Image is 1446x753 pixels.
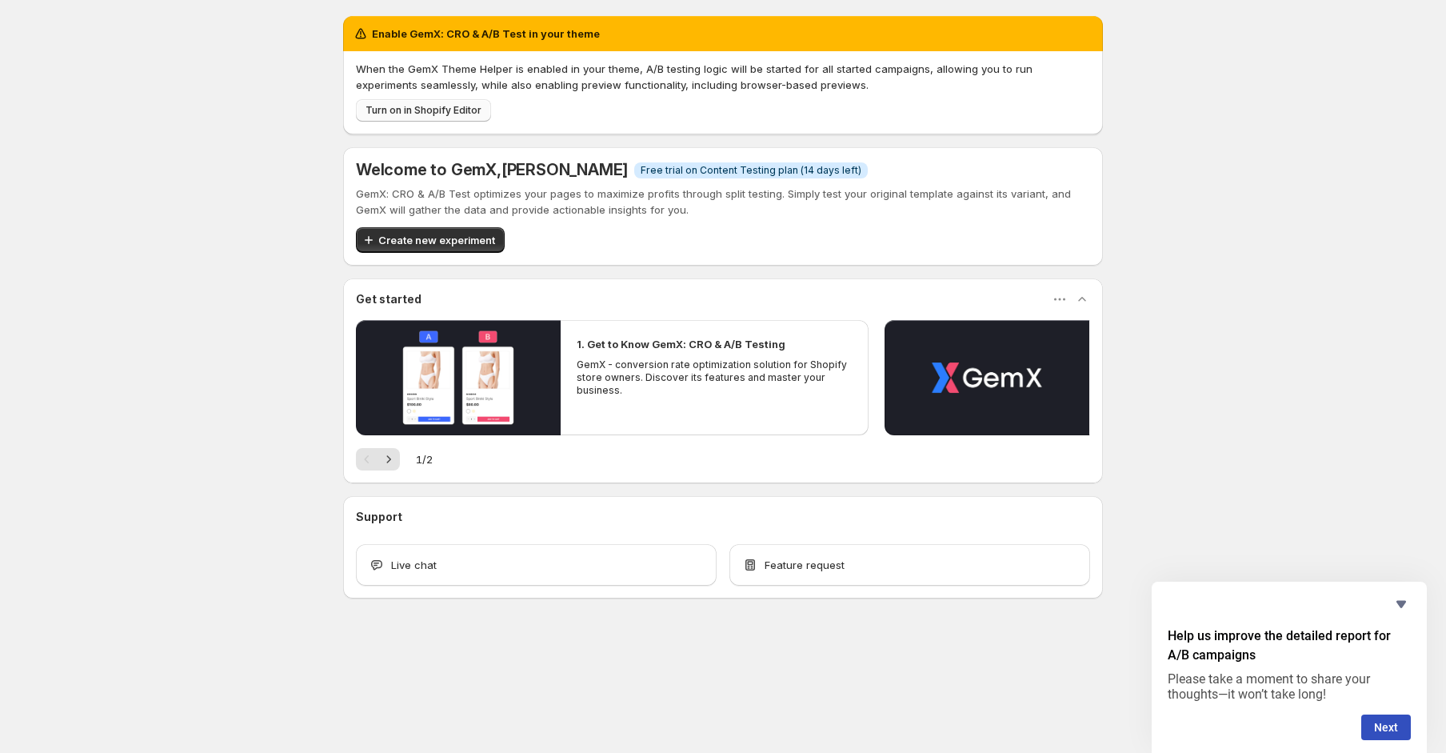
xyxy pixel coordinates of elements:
[365,104,481,117] span: Turn on in Shopify Editor
[1168,671,1411,702] p: Please take a moment to share your thoughts—it won’t take long!
[378,232,495,248] span: Create new experiment
[1168,627,1411,665] h2: Help us improve the detailed report for A/B campaigns
[1361,715,1411,740] button: Next question
[372,26,600,42] h2: Enable GemX: CRO & A/B Test in your theme
[356,160,628,179] h5: Welcome to GemX
[641,164,861,177] span: Free trial on Content Testing plan (14 days left)
[356,99,491,122] button: Turn on in Shopify Editor
[765,557,845,573] span: Feature request
[1392,595,1411,614] button: Hide survey
[1168,595,1411,740] div: Help us improve the detailed report for A/B campaigns
[356,291,421,307] h3: Get started
[577,336,785,352] h2: 1. Get to Know GemX: CRO & A/B Testing
[356,61,1090,93] p: When the GemX Theme Helper is enabled in your theme, A/B testing logic will be started for all st...
[356,186,1090,218] p: GemX: CRO & A/B Test optimizes your pages to maximize profits through split testing. Simply test ...
[356,509,402,525] h3: Support
[391,557,437,573] span: Live chat
[497,160,628,179] span: , [PERSON_NAME]
[416,451,433,467] span: 1 / 2
[577,358,852,397] p: GemX - conversion rate optimization solution for Shopify store owners. Discover its features and ...
[356,227,505,253] button: Create new experiment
